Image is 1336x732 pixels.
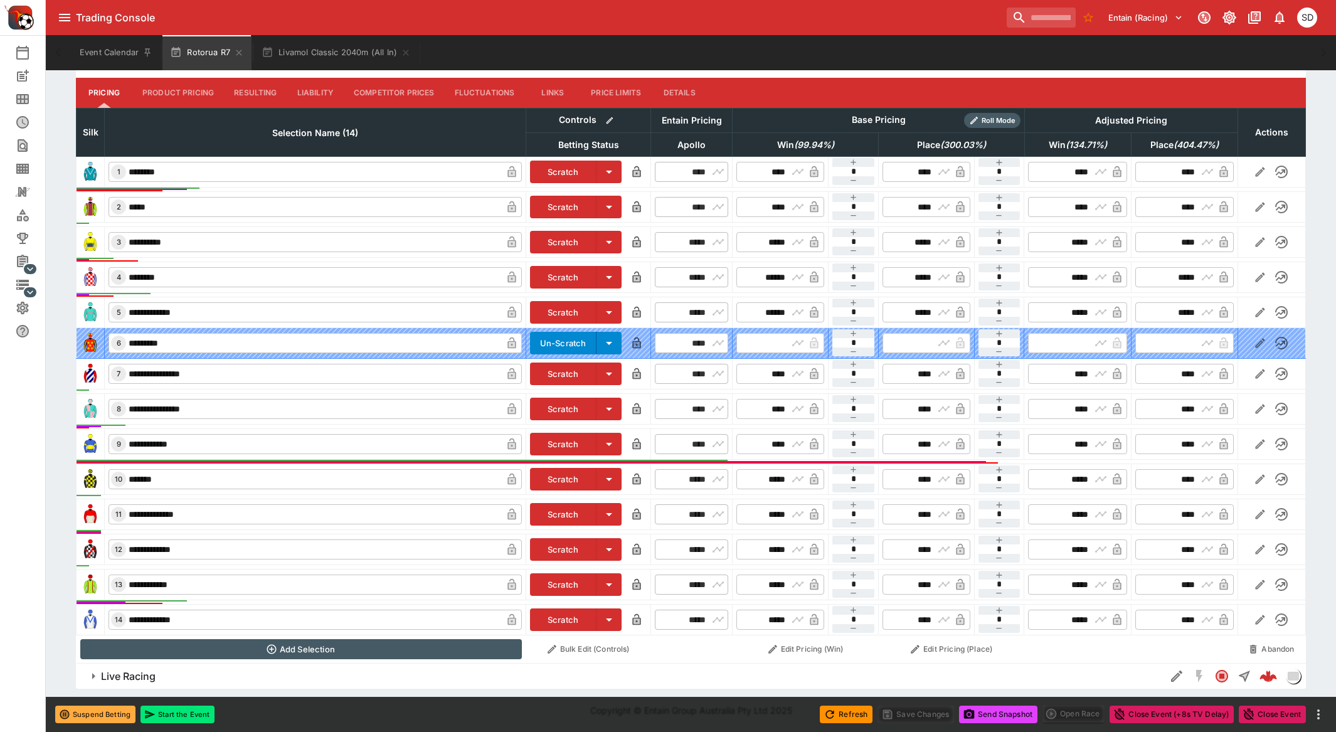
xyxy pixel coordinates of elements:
[1239,706,1306,723] button: Close Event
[544,137,633,152] span: Betting Status
[530,398,597,420] button: Scratch
[820,706,872,723] button: Refresh
[80,197,100,217] img: runner 2
[80,469,100,489] img: runner 10
[526,108,651,132] th: Controls
[254,35,418,70] button: Livamol Classic 2040m (All In)
[1007,8,1076,28] input: search
[1259,667,1277,685] img: logo-cerberus--red.svg
[112,580,125,589] span: 13
[959,706,1037,723] button: Send Snapshot
[15,68,50,83] div: New Event
[1293,4,1321,31] button: Stuart Dibb
[651,132,733,156] th: Apollo
[1268,6,1291,29] button: Notifications
[76,78,132,108] button: Pricing
[80,504,100,524] img: runner 11
[80,399,100,419] img: runner 8
[114,203,124,211] span: 2
[114,308,124,317] span: 5
[1035,137,1121,152] span: Win(134.71%)
[530,503,597,526] button: Scratch
[1042,705,1105,723] div: split button
[15,208,50,223] div: Categories
[15,231,50,246] div: Tournaments
[1188,665,1211,687] button: SGM Disabled
[903,137,1000,152] span: Place(300.03%)
[224,78,287,108] button: Resulting
[101,670,156,683] h6: Live Racing
[80,639,522,659] button: Add Selection
[287,78,344,108] button: Liability
[1165,665,1188,687] button: Edit Detail
[80,575,100,595] img: runner 13
[115,167,123,176] span: 1
[883,639,1021,659] button: Edit Pricing (Place)
[651,108,733,132] th: Entain Pricing
[76,664,1165,689] button: Live Racing
[1211,665,1233,687] button: Closed
[132,78,224,108] button: Product Pricing
[15,92,50,107] div: Meetings
[114,273,124,282] span: 4
[140,706,215,723] button: Start the Event
[15,184,50,199] div: Nexus Entities
[1311,707,1326,722] button: more
[15,324,50,339] div: Help & Support
[80,162,100,182] img: runner 1
[940,137,986,152] em: ( 300.03 %)
[530,433,597,455] button: Scratch
[524,78,581,108] button: Links
[794,137,834,152] em: ( 99.94 %)
[1259,667,1277,685] div: aec3608e-0ec8-44a0-8393-2fcd68a2fe29
[1137,137,1233,152] span: Place(404.47%)
[112,475,125,484] span: 10
[15,161,50,176] div: Template Search
[581,78,651,108] button: Price Limits
[445,78,525,108] button: Fluctuations
[4,3,34,33] img: PriceKinetics Logo
[15,254,50,269] div: Management
[80,302,100,322] img: runner 5
[1256,664,1281,689] a: aec3608e-0ec8-44a0-8393-2fcd68a2fe29
[1174,137,1219,152] em: ( 404.47 %)
[1066,137,1107,152] em: ( 134.71 %)
[1243,6,1266,29] button: Documentation
[529,639,647,659] button: Bulk Edit (Controls)
[80,232,100,252] img: runner 3
[112,615,125,624] span: 14
[113,510,124,519] span: 11
[530,573,597,596] button: Scratch
[1101,8,1190,28] button: Select Tenant
[1241,639,1302,659] button: Abandon
[55,706,135,723] button: Suspend Betting
[114,405,124,413] span: 8
[53,6,76,29] button: open drawer
[530,301,597,324] button: Scratch
[964,113,1021,128] div: Show/hide Price Roll mode configuration.
[1024,108,1238,132] th: Adjusted Pricing
[530,363,597,385] button: Scratch
[1297,8,1317,28] div: Stuart Dibb
[15,277,50,292] div: Infrastructure
[763,137,848,152] span: Win(99.94%)
[530,266,597,289] button: Scratch
[530,332,597,354] button: Un-Scratch
[530,161,597,183] button: Scratch
[1286,669,1300,683] img: liveracing
[76,11,1002,24] div: Trading Console
[72,35,160,70] button: Event Calendar
[1233,665,1256,687] button: Straight
[1214,669,1229,684] svg: Closed
[530,231,597,253] button: Scratch
[15,138,50,153] div: Search
[1218,6,1241,29] button: Toggle light/dark mode
[114,369,123,378] span: 7
[602,112,618,129] button: Bulk edit
[112,545,125,554] span: 12
[162,35,252,70] button: Rotorua R7
[114,440,124,448] span: 9
[15,300,50,316] div: System Settings
[977,115,1021,126] span: Roll Mode
[1286,669,1301,684] div: liveracing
